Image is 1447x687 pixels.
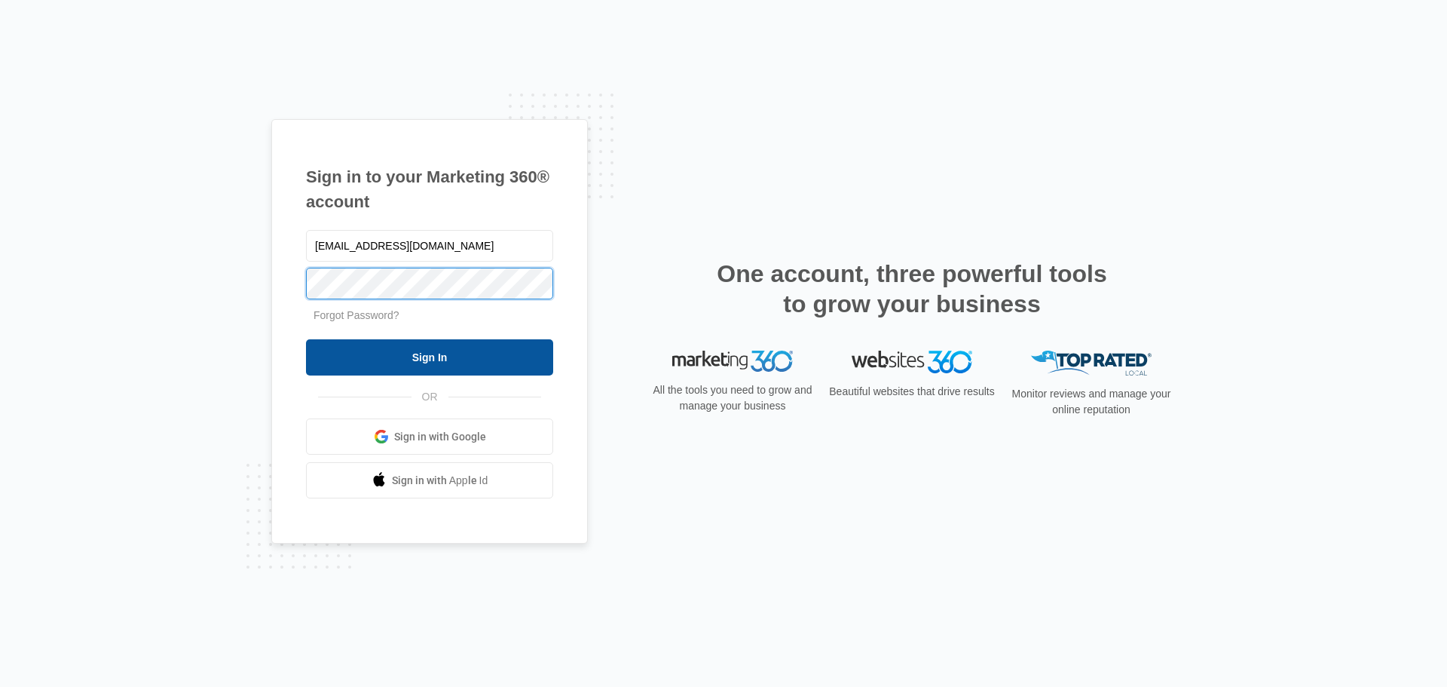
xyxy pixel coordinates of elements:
span: Sign in with Apple Id [392,473,488,489]
img: Top Rated Local [1031,351,1152,376]
h2: One account, three powerful tools to grow your business [712,259,1112,319]
input: Email [306,230,553,262]
a: Forgot Password? [314,309,399,321]
p: Monitor reviews and manage your online reputation [1007,386,1176,418]
a: Sign in with Google [306,419,553,455]
span: OR [411,389,448,405]
p: Beautiful websites that drive results [828,384,996,400]
h1: Sign in to your Marketing 360® account [306,164,553,214]
p: All the tools you need to grow and manage your business [648,382,817,414]
img: Marketing 360 [672,351,793,372]
span: Sign in with Google [394,429,486,445]
input: Sign In [306,339,553,376]
img: Websites 360 [852,351,972,373]
a: Sign in with Apple Id [306,462,553,498]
